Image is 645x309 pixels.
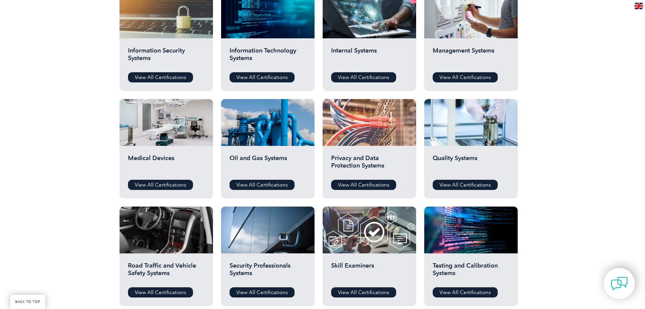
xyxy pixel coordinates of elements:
a: View All Certifications [230,72,295,82]
h2: Testing and Calibration Systems [433,262,509,282]
a: View All Certifications [331,72,396,82]
h2: Road Traffic and Vehicle Safety Systems [128,262,205,282]
img: contact-chat.png [611,275,628,292]
a: View All Certifications [128,180,193,190]
h2: Management Systems [433,47,509,67]
h2: Security Professionals Systems [230,262,306,282]
a: View All Certifications [331,180,396,190]
a: View All Certifications [433,287,498,297]
a: View All Certifications [433,180,498,190]
a: View All Certifications [128,72,193,82]
img: en [635,3,643,9]
a: View All Certifications [128,287,193,297]
h2: Oil and Gas Systems [230,154,306,175]
h2: Information Security Systems [128,47,205,67]
h2: Skill Examiners [331,262,408,282]
a: BACK TO TOP [10,295,45,309]
h2: Privacy and Data Protection Systems [331,154,408,175]
a: View All Certifications [331,287,396,297]
a: View All Certifications [433,72,498,82]
h2: Information Technology Systems [230,47,306,67]
h2: Internal Systems [331,47,408,67]
h2: Medical Devices [128,154,205,175]
h2: Quality Systems [433,154,509,175]
a: View All Certifications [230,287,295,297]
a: View All Certifications [230,180,295,190]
